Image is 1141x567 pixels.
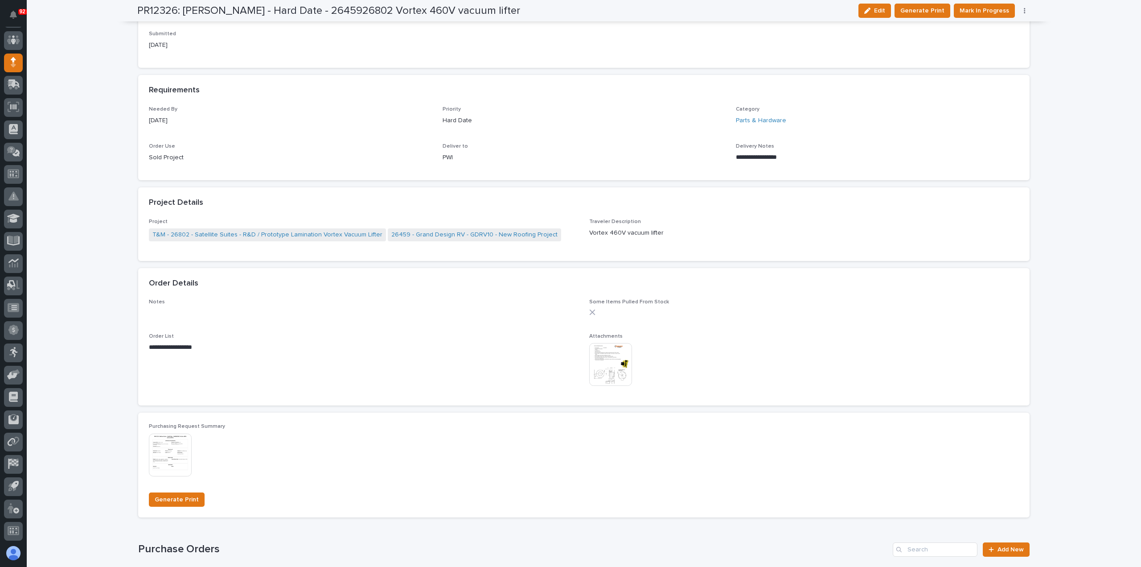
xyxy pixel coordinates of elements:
span: Order List [149,334,174,339]
button: Edit [858,4,891,18]
a: Parts & Hardware [736,116,786,125]
p: PWI [443,153,726,162]
button: Generate Print [895,4,950,18]
a: 26459 - Grand Design RV - GDRV10 - New Roofing Project [391,230,558,240]
span: Priority [443,107,461,112]
span: Notes [149,299,165,305]
span: Add New [997,546,1024,553]
h2: PR12326: [PERSON_NAME] - Hard Date - 2645926802 Vortex 460V vacuum lifter [137,4,520,17]
button: Mark In Progress [954,4,1015,18]
a: T&M - 26802 - Satellite Suites - R&D / Prototype Lamination Vortex Vacuum Lifter [152,230,382,240]
span: Delivery Notes [736,144,774,149]
span: Generate Print [900,5,944,16]
span: Project [149,219,168,224]
span: Purchasing Request Summary [149,424,225,429]
span: Submitted [149,31,176,37]
button: Generate Print [149,493,205,507]
p: Hard Date [443,116,726,125]
h2: Order Details [149,279,198,289]
div: Notifications92 [11,11,23,25]
span: Some Items Pulled From Stock [589,299,669,305]
span: Mark In Progress [960,5,1009,16]
p: 92 [20,8,25,15]
span: Order Use [149,144,175,149]
p: [DATE] [149,41,579,50]
h1: Purchase Orders [138,543,889,556]
a: Add New [983,542,1030,557]
span: Edit [874,7,885,15]
span: Traveler Description [589,219,641,224]
span: Needed By [149,107,177,112]
h2: Requirements [149,86,200,95]
h2: Project Details [149,198,203,208]
p: Sold Project [149,153,432,162]
span: Attachments [589,334,623,339]
button: Notifications [4,5,23,24]
span: Generate Print [155,494,199,505]
button: users-avatar [4,544,23,563]
p: [DATE] [149,116,432,125]
span: Category [736,107,759,112]
p: Vortex 460V vacuum lifter [589,228,1019,238]
span: Deliver to [443,144,468,149]
input: Search [893,542,977,557]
